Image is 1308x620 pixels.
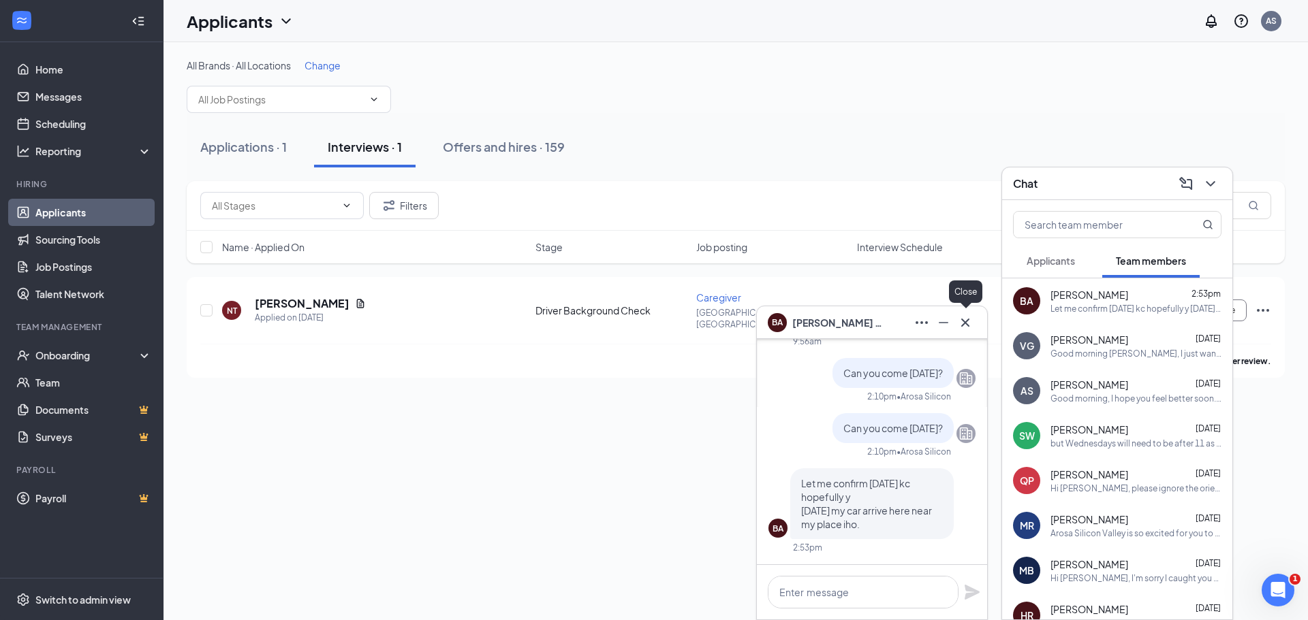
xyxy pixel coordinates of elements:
span: [PERSON_NAME] [1050,602,1128,616]
svg: Ellipses [1255,302,1271,319]
div: Hiring [16,178,149,190]
div: Team Management [16,321,149,333]
a: Team [35,369,152,396]
span: Let me confirm [DATE] kc hopefully y [DATE] my car arrive here near my place iho. [801,477,932,530]
div: Interviews · 1 [328,138,402,155]
a: Applicants [35,199,152,226]
button: Cross [954,312,976,333]
span: [DATE] [1196,468,1221,478]
svg: UserCheck [16,348,30,362]
div: Payroll [16,464,149,476]
span: [DATE] [1196,603,1221,613]
span: [PERSON_NAME] [1050,333,1128,346]
svg: ChevronDown [278,13,294,29]
div: but Wednesdays will need to be after 11 as i work a 9-11 every [DATE] [1050,438,1221,449]
span: [DATE] [1196,423,1221,434]
h5: [PERSON_NAME] [255,296,349,311]
div: Applications · 1 [200,138,287,155]
span: All Brands · All Locations [187,59,291,71]
span: 2:53pm [1192,289,1221,299]
div: Applied on [DATE] [255,311,366,325]
div: BA [773,523,783,534]
div: QP [1020,474,1034,487]
div: Good morning [PERSON_NAME], I just wanted to let you know that I’m feeling unwell [DATE] — I have... [1050,348,1221,359]
svg: Ellipses [914,314,930,331]
span: • Arosa Silicon [897,391,951,402]
span: [DATE] [1196,333,1221,344]
svg: Minimize [935,314,952,331]
svg: ChevronDown [369,94,379,105]
svg: Settings [16,593,30,606]
div: NT [227,305,237,316]
div: AS [1266,15,1277,27]
a: Talent Network [35,280,152,308]
div: AS [1021,384,1033,397]
div: Close [949,280,982,303]
button: Minimize [933,312,954,333]
svg: Company [958,425,974,442]
span: Job posting [696,240,747,254]
div: Switch to admin view [35,593,131,606]
span: [PERSON_NAME] [1050,512,1128,526]
div: Offers and hires · 159 [443,138,565,155]
div: Reporting [35,144,153,158]
svg: MagnifyingGlass [1248,200,1259,211]
span: Can you come [DATE]? [843,422,943,434]
input: All Stages [212,198,336,213]
a: Job Postings [35,253,152,280]
svg: QuestionInfo [1233,13,1249,29]
svg: Filter [381,197,397,214]
span: Stage [535,240,563,254]
div: Good morning, I hope you feel better soon. Keep me posted. Thanks Audrenee. [1050,393,1221,404]
svg: MagnifyingGlass [1202,219,1213,230]
div: SW [1019,429,1035,442]
button: ChevronDown [1200,173,1221,195]
span: [DATE] [1196,513,1221,523]
span: Change [305,59,341,71]
div: 2:53pm [793,542,822,553]
a: SurveysCrown [35,423,152,451]
div: VG [1020,339,1034,353]
div: BA [1020,294,1033,308]
span: [PERSON_NAME] Agruda [792,315,888,330]
span: [PERSON_NAME] [1050,288,1128,301]
div: MB [1019,564,1034,577]
b: further review. [1213,356,1271,366]
span: 1 [1290,574,1301,585]
svg: Cross [957,314,974,331]
input: All Job Postings [198,92,363,107]
span: Interview Schedule [857,240,943,254]
span: Team members [1116,255,1186,267]
span: Caregiver [696,291,741,304]
span: [PERSON_NAME] [1050,378,1128,391]
svg: Company [958,370,974,387]
button: Plane [964,584,980,600]
span: [PERSON_NAME] [1050,468,1128,481]
div: Hi [PERSON_NAME], please ignore the orientation invite. [1050,483,1221,494]
svg: Notifications [1203,13,1219,29]
div: MR [1020,519,1034,532]
div: Driver Background Check [535,304,688,317]
span: [PERSON_NAME] [1050,557,1128,571]
h3: Chat [1013,176,1038,191]
a: DocumentsCrown [35,396,152,423]
div: Hi [PERSON_NAME], I'm sorry I caught you on a bad timing. You can still come [DATE] morning and I... [1050,572,1221,584]
a: Sourcing Tools [35,226,152,253]
svg: WorkstreamLogo [15,14,29,27]
a: Home [35,56,152,83]
button: Ellipses [911,312,933,333]
input: Search team member [1014,212,1175,238]
span: Applicants [1027,255,1075,267]
div: 2:10pm [867,446,897,457]
h1: Applicants [187,10,272,33]
svg: Analysis [16,144,30,158]
span: Name · Applied On [222,240,305,254]
div: Let me confirm [DATE] kc hopefully y [DATE] my car arrive here near my place iho. [1050,303,1221,314]
span: - [857,304,862,316]
span: [DATE] [1196,558,1221,568]
div: 9:56am [793,336,822,347]
a: Scheduling [35,110,152,137]
span: [DATE] [1196,378,1221,389]
div: 2:10pm [867,391,897,402]
a: Messages [35,83,152,110]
